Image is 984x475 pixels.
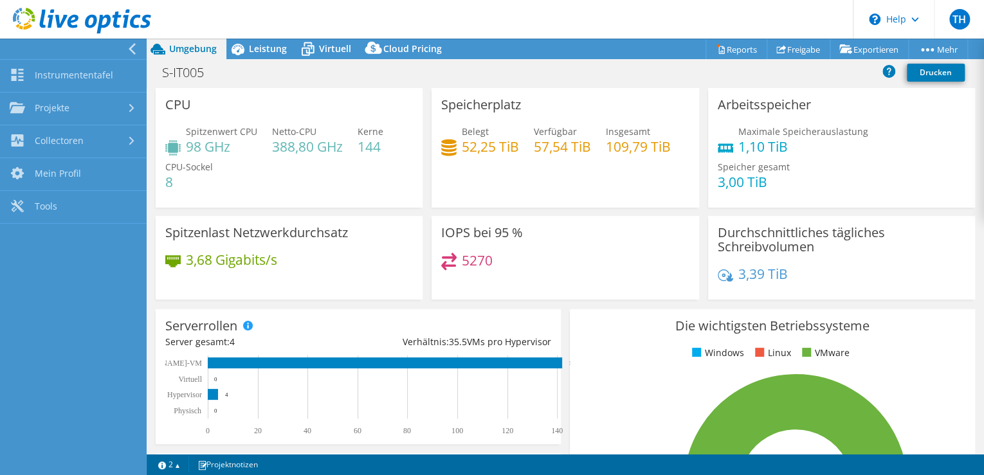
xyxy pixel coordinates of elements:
[718,161,790,173] span: Speicher gesamt
[167,390,202,399] text: Hypervisor
[214,408,217,414] text: 0
[752,346,790,360] li: Linux
[869,13,880,25] svg: \n
[214,376,217,382] text: 0
[606,139,671,154] h4: 109,79 TiB
[718,226,965,254] h3: Durchschnittliches tägliches Schreibvolumen
[358,125,383,138] span: Kerne
[188,456,267,472] a: Projektnotizen
[186,125,257,138] span: Spitzenwert CPU
[206,426,210,435] text: 0
[272,125,316,138] span: Netto-CPU
[165,161,213,173] span: CPU-Sockel
[462,139,519,154] h4: 52,25 TiB
[165,98,191,112] h3: CPU
[534,125,577,138] span: Verfügbar
[165,319,237,333] h3: Serverrollen
[174,406,201,415] text: Physisch
[254,426,262,435] text: 20
[451,426,463,435] text: 100
[767,39,830,59] a: Freigabe
[907,64,965,82] a: Drucken
[230,336,235,348] span: 4
[319,42,351,55] span: Virtuell
[383,42,442,55] span: Cloud Pricing
[718,175,790,189] h4: 3,00 TiB
[738,125,868,138] span: Maximale Speicherauslastung
[579,319,965,333] h3: Die wichtigsten Betriebssysteme
[225,391,228,398] text: 4
[186,139,257,154] h4: 98 GHz
[449,336,467,348] span: 35.5
[908,39,968,59] a: Mehr
[186,253,277,267] h4: 3,68 Gigabits/s
[799,346,849,360] li: VMware
[165,335,358,349] div: Server gesamt:
[165,175,213,189] h4: 8
[165,226,348,240] h3: Spitzenlast Netzwerkdurchsatz
[358,335,551,349] div: Verhältnis: VMs pro Hypervisor
[441,226,523,240] h3: IOPS bei 95 %
[606,125,650,138] span: Insgesamt
[354,426,361,435] text: 60
[169,42,217,55] span: Umgebung
[272,139,343,154] h4: 388,80 GHz
[830,39,909,59] a: Exportieren
[304,426,311,435] text: 40
[156,66,224,80] h1: S-IT005
[706,39,767,59] a: Reports
[949,9,970,30] span: TH
[149,456,189,472] a: 2
[441,98,521,112] h3: Speicherplatz
[738,139,868,154] h4: 1,10 TiB
[738,267,788,281] h4: 3,39 TiB
[462,125,489,138] span: Belegt
[249,42,287,55] span: Leistung
[689,346,743,360] li: Windows
[502,426,513,435] text: 120
[534,139,591,154] h4: 57,54 TiB
[551,426,563,435] text: 140
[403,426,411,435] text: 80
[462,253,493,267] h4: 5270
[358,139,383,154] h4: 144
[178,375,202,384] text: Virtuell
[718,98,811,112] h3: Arbeitsspeicher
